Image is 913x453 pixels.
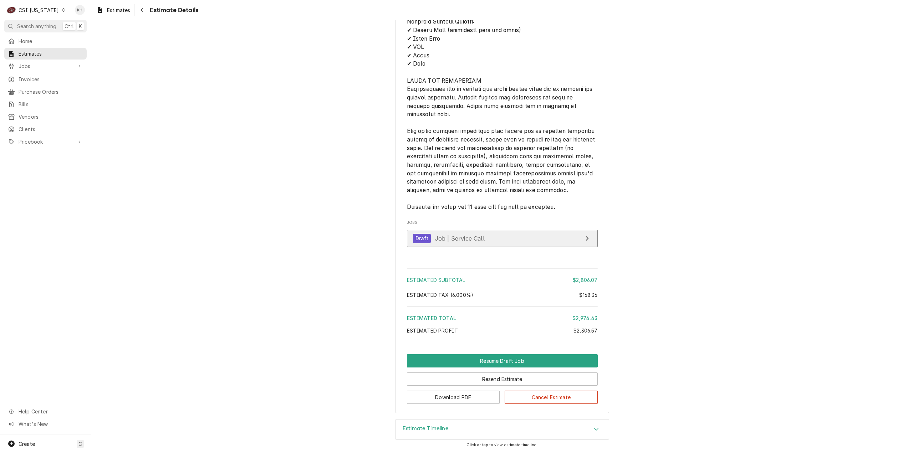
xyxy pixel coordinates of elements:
[395,419,609,440] div: Estimate Timeline
[4,136,87,148] a: Go to Pricebook
[505,391,598,404] button: Cancel Estimate
[4,20,87,32] button: Search anythingCtrlK
[407,315,456,321] span: Estimated Total
[19,76,83,83] span: Invoices
[79,22,82,30] span: K
[4,35,87,47] a: Home
[573,276,597,284] div: $2,806.07
[19,420,82,428] span: What's New
[407,327,598,334] div: Estimated Profit
[65,22,74,30] span: Ctrl
[407,220,598,226] span: Jobs
[407,314,598,322] div: Estimated Total
[19,6,59,14] div: CSI [US_STATE]
[407,230,598,247] a: View Job
[4,406,87,417] a: Go to Help Center
[19,50,83,57] span: Estimates
[407,354,598,367] div: Button Group Row
[19,37,83,45] span: Home
[75,5,85,15] div: KH
[19,441,35,447] span: Create
[572,314,597,322] div: $2,974.43
[17,22,56,30] span: Search anything
[407,292,474,298] span: Estimated Tax ( 6.000% )
[403,425,449,432] h3: Estimate Timeline
[107,6,130,14] span: Estimates
[75,5,85,15] div: Kelsey Hetlage's Avatar
[4,60,87,72] a: Go to Jobs
[4,86,87,98] a: Purchase Orders
[19,88,83,96] span: Purchase Orders
[19,138,72,145] span: Pricebook
[407,276,598,284] div: Estimated Subtotal
[19,62,72,70] span: Jobs
[4,98,87,110] a: Bills
[78,440,82,448] span: C
[579,291,597,299] div: $168.36
[407,386,598,404] div: Button Group Row
[19,125,83,133] span: Clients
[6,5,16,15] div: C
[4,418,87,430] a: Go to What's New
[4,73,87,85] a: Invoices
[4,123,87,135] a: Clients
[396,419,609,439] div: Accordion Header
[407,367,598,386] div: Button Group Row
[407,391,500,404] button: Download PDF
[435,235,485,242] span: Job | Service Call
[407,266,598,339] div: Amount Summary
[4,48,87,60] a: Estimates
[407,372,598,386] button: Resend Estimate
[6,5,16,15] div: CSI Kentucky's Avatar
[4,111,87,123] a: Vendors
[93,4,133,16] a: Estimates
[407,220,598,251] div: Jobs
[148,5,198,15] span: Estimate Details
[466,443,537,447] span: Click or tap to view estimate timeline.
[407,354,598,404] div: Button Group
[136,4,148,16] button: Navigate back
[413,234,431,243] div: Draft
[19,408,82,415] span: Help Center
[19,101,83,108] span: Bills
[573,327,597,334] div: $2,306.57
[407,277,465,283] span: Estimated Subtotal
[407,354,598,367] button: Resume Draft Job
[407,291,598,299] div: Estimated Tax
[396,419,609,439] button: Accordion Details Expand Trigger
[19,113,83,120] span: Vendors
[407,328,458,334] span: Estimated Profit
